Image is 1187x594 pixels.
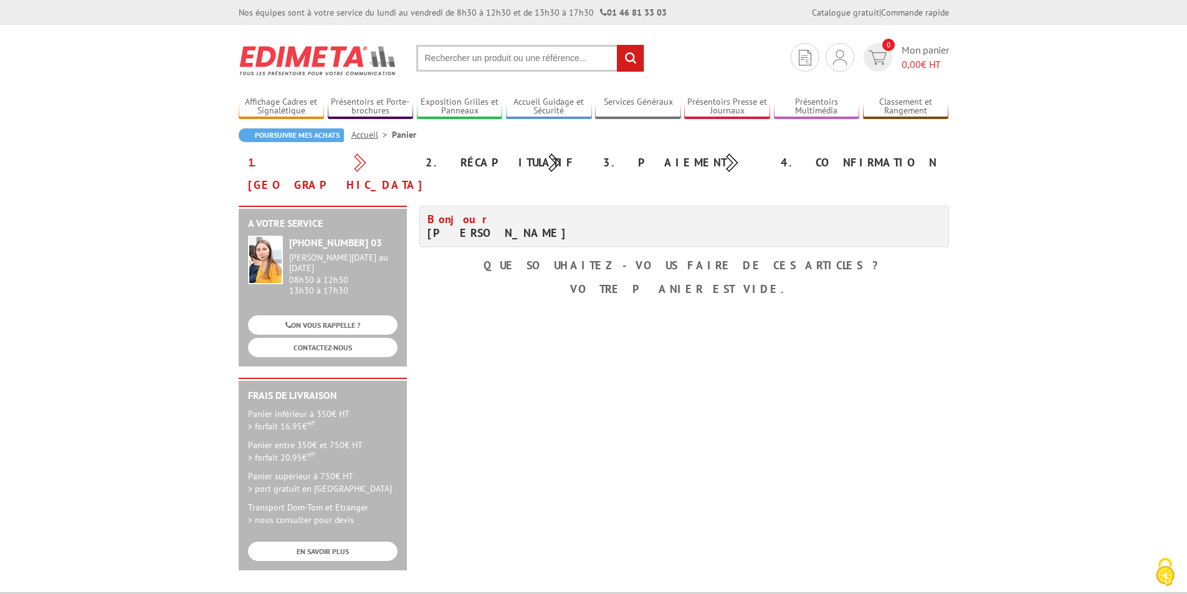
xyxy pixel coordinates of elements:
[248,236,283,284] img: widget-service.jpg
[351,129,392,140] a: Accueil
[833,50,847,65] img: devis rapide
[239,97,325,117] a: Affichage Cadres et Signalétique
[289,252,398,274] div: [PERSON_NAME][DATE] au [DATE]
[248,315,398,335] a: ON VOUS RAPPELLE ?
[484,258,884,272] b: Que souhaitez-vous faire de ces articles ?
[248,218,398,229] h2: A votre service
[248,421,315,432] span: > forfait 16.95€
[812,7,879,18] a: Catalogue gratuit
[239,128,344,142] a: Poursuivre mes achats
[248,542,398,561] a: EN SAVOIR PLUS
[417,97,503,117] a: Exposition Grilles et Panneaux
[328,97,414,117] a: Présentoirs et Porte-brochures
[416,45,644,72] input: Rechercher un produit ou une référence...
[617,45,644,72] input: rechercher
[902,43,949,72] span: Mon panier
[392,128,416,141] li: Panier
[863,97,949,117] a: Classement et Rangement
[248,452,315,463] span: > forfait 20.95€
[416,151,594,174] div: 2. Récapitulatif
[881,7,949,18] a: Commande rapide
[248,483,392,494] span: > port gratuit en [GEOGRAPHIC_DATA]
[248,470,398,495] p: Panier supérieur à 750€ HT
[289,236,382,249] strong: [PHONE_NUMBER] 03
[1143,552,1187,594] button: Cookies (fenêtre modale)
[248,514,354,525] span: > nous consulter pour devis
[239,151,416,196] div: 1. [GEOGRAPHIC_DATA]
[869,50,887,65] img: devis rapide
[570,282,798,296] b: Votre panier est vide.
[902,58,921,70] span: 0,00
[600,7,667,18] strong: 01 46 81 33 03
[248,501,398,526] p: Transport Dom-Tom et Etranger
[248,338,398,357] a: CONTACTEZ-NOUS
[307,450,315,459] sup: HT
[812,6,949,19] div: |
[307,419,315,428] sup: HT
[506,97,592,117] a: Accueil Guidage et Sécurité
[239,6,667,19] div: Nos équipes sont à votre service du lundi au vendredi de 8h30 à 12h30 et de 13h30 à 17h30
[427,212,493,226] span: Bonjour
[799,50,811,65] img: devis rapide
[771,151,949,174] div: 4. Confirmation
[1150,557,1181,588] img: Cookies (fenêtre modale)
[248,439,398,464] p: Panier entre 350€ et 750€ HT
[427,213,675,240] h4: [PERSON_NAME]
[684,97,770,117] a: Présentoirs Presse et Journaux
[860,43,949,72] a: devis rapide 0 Mon panier 0,00€ HT
[595,97,681,117] a: Services Généraux
[774,97,860,117] a: Présentoirs Multimédia
[594,151,771,174] div: 3. Paiement
[882,39,895,51] span: 0
[239,37,398,84] img: Edimeta
[289,252,398,295] div: 08h30 à 12h30 13h30 à 17h30
[248,408,398,433] p: Panier inférieur à 350€ HT
[902,57,949,72] span: € HT
[248,390,398,401] h2: Frais de Livraison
